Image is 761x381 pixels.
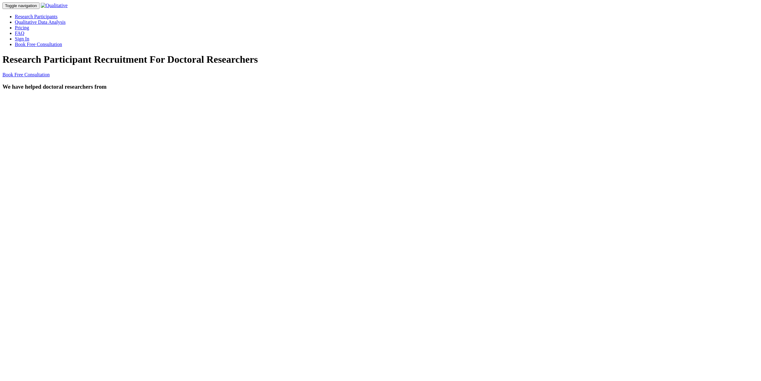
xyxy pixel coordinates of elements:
[2,2,40,9] button: Toggle navigation
[2,83,759,90] h3: We have helped doctoral researchers from
[2,54,759,65] h1: Research Participant Recruitment For Doctoral Researchers
[15,14,57,19] a: Research Participants
[15,31,24,36] a: FAQ
[15,19,65,25] a: Qualitative Data Analysis
[2,72,50,77] a: Book Free Consultation
[41,3,68,8] img: Qualitative
[15,36,29,41] a: Sign In
[15,42,62,47] a: Book Free Consultation
[15,25,29,30] a: Pricing
[5,3,37,8] span: Toggle navigation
